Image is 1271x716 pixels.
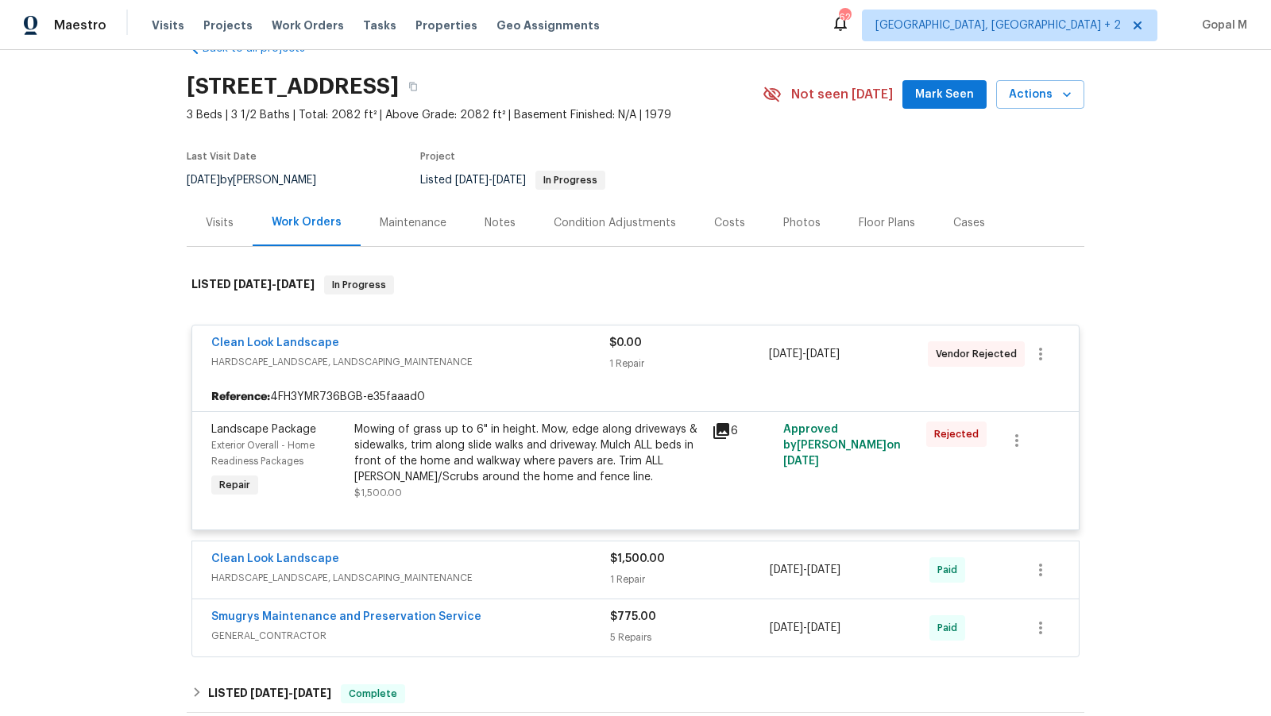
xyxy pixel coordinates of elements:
span: Paid [937,620,964,636]
span: In Progress [537,175,604,185]
span: In Progress [326,277,392,293]
span: Gopal M [1196,17,1247,33]
span: Exterior Overall - Home Readiness Packages [211,441,315,466]
h6: LISTED [208,684,331,703]
div: Cases [953,215,985,231]
div: by [PERSON_NAME] [187,171,335,190]
div: 4FH3YMR736BGB-e35faaad0 [192,383,1079,411]
span: [DATE] [455,175,489,186]
span: 3 Beds | 3 1/2 Baths | Total: 2082 ft² | Above Grade: 2082 ft² | Basement Finished: N/A | 1979 [187,107,763,123]
h2: [STREET_ADDRESS] [187,79,399,94]
a: Clean Look Landscape [211,553,339,564]
span: - [234,279,315,290]
span: Last Visit Date [187,152,257,161]
span: Geo Assignments [496,17,600,33]
span: [DATE] [187,175,220,186]
span: Maestro [54,17,106,33]
span: Landscape Package [211,424,316,435]
span: Tasks [363,20,396,31]
span: Approved by [PERSON_NAME] on [783,424,901,467]
span: [DATE] [769,348,802,360]
span: Paid [937,562,964,578]
span: Vendor Rejected [936,346,1023,362]
span: Listed [420,175,605,186]
span: [DATE] [770,564,803,575]
button: Mark Seen [902,80,987,110]
span: - [769,346,840,362]
span: [DATE] [250,687,288,699]
span: $1,500.00 [610,553,665,564]
div: Maintenance [380,215,446,231]
span: [DATE] [493,175,526,186]
div: LISTED [DATE]-[DATE]Complete [187,675,1084,713]
span: [DATE] [770,622,803,633]
div: Visits [206,215,234,231]
span: [DATE] [806,348,840,360]
span: [DATE] [783,456,819,467]
span: Rejected [934,426,985,442]
h6: LISTED [191,275,315,294]
span: [DATE] [234,279,272,290]
span: Project [420,152,455,161]
div: Costs [714,215,745,231]
span: [DATE] [807,622,840,633]
span: [DATE] [293,687,331,699]
span: Mark Seen [915,85,974,105]
div: 1 Repair [610,572,770,587]
a: Clean Look Landscape [211,337,339,348]
div: Work Orders [272,214,342,230]
span: Complete [342,686,404,702]
span: - [770,620,840,636]
span: Actions [1009,85,1072,105]
span: Repair [213,477,257,493]
span: - [250,687,331,699]
div: 62 [839,10,850,25]
div: 6 [712,422,774,441]
span: Work Orders [272,17,344,33]
span: [DATE] [807,564,840,575]
span: Not seen [DATE] [791,87,893,102]
span: $775.00 [610,611,656,622]
div: Notes [485,215,516,231]
b: Reference: [211,389,270,405]
span: Projects [203,17,253,33]
div: Photos [783,215,821,231]
div: 1 Repair [609,356,768,371]
span: HARDSCAPE_LANDSCAPE, LANDSCAPING_MAINTENANCE [211,354,609,370]
a: Smugrys Maintenance and Preservation Service [211,611,481,622]
div: LISTED [DATE]-[DATE]In Progress [187,260,1084,310]
div: Mowing of grass up to 6" in height. Mow, edge along driveways & sidewalks, trim along slide walks... [354,422,702,485]
span: GENERAL_CONTRACTOR [211,628,610,644]
span: [GEOGRAPHIC_DATA], [GEOGRAPHIC_DATA] + 2 [875,17,1121,33]
button: Actions [996,80,1084,110]
span: HARDSCAPE_LANDSCAPE, LANDSCAPING_MAINTENANCE [211,570,610,586]
span: $1,500.00 [354,488,402,498]
div: Floor Plans [859,215,915,231]
span: [DATE] [276,279,315,290]
div: 5 Repairs [610,629,770,645]
span: - [770,562,840,578]
div: Condition Adjustments [554,215,676,231]
span: $0.00 [609,337,642,348]
button: Copy Address [399,72,427,101]
span: Properties [415,17,477,33]
span: Visits [152,17,184,33]
span: - [455,175,526,186]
